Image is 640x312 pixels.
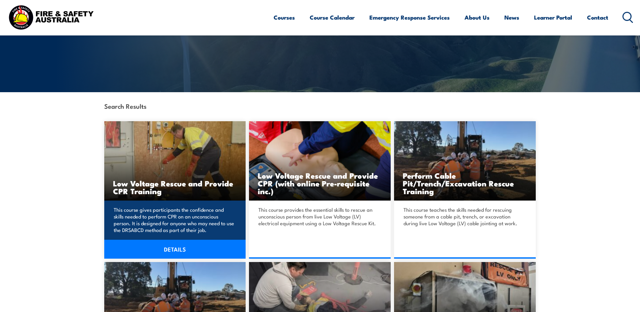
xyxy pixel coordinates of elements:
a: Course Calendar [310,8,355,26]
h3: Low Voltage Rescue and Provide CPR Training [113,179,237,195]
a: News [504,8,519,26]
img: Perform Cable Pit/Trench/Excavation Rescue TRAINING [394,121,536,201]
a: Low Voltage Rescue and Provide CPR Training [104,121,246,201]
p: This course teaches the skills needed for rescuing someone from a cable pit, trench, or excavatio... [404,206,524,227]
strong: Search Results [104,101,146,110]
img: Low Voltage Rescue and Provide CPR [104,121,246,201]
a: Perform Cable Pit/Trench/Excavation Rescue Training [394,121,536,201]
a: Emergency Response Services [369,8,450,26]
a: DETAILS [104,240,246,259]
a: Learner Portal [534,8,572,26]
h3: Low Voltage Rescue and Provide CPR (with online Pre-requisite inc.) [258,172,382,195]
a: Courses [274,8,295,26]
img: Low Voltage Rescue and Provide CPR (with online Pre-requisite inc.) [249,121,391,201]
h3: Perform Cable Pit/Trench/Excavation Rescue Training [403,172,527,195]
a: About Us [465,8,490,26]
p: This course gives participants the confidence and skills needed to perform CPR on an unconscious ... [114,206,234,233]
a: Contact [587,8,608,26]
p: This course provides the essential skills to rescue an unconscious person from live Low Voltage (... [258,206,379,227]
